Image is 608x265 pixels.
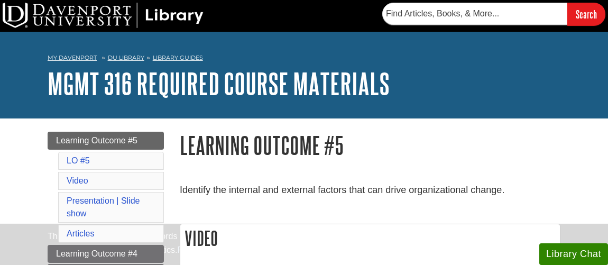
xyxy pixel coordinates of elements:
a: My Davenport [48,53,97,62]
input: Search [567,3,605,25]
form: Searches DU Library's articles, books, and more [382,3,605,25]
img: DU Library [3,3,204,28]
nav: breadcrumb [48,51,560,68]
a: Articles [67,229,94,238]
a: Library Guides [153,54,203,61]
button: Library Chat [539,243,608,265]
a: Video [67,176,88,185]
h2: Video [180,224,560,252]
a: LO #5 [67,156,90,165]
a: Learning Outcome #5 [48,132,164,150]
input: Find Articles, Books, & More... [382,3,567,25]
a: Presentation | Slide show [67,196,140,218]
span: Learning Outcome #4 [56,249,137,258]
a: MGMT 316 Required Course Materials [48,67,390,100]
h1: Learning Outcome #5 [180,132,560,159]
span: Identify the internal and external factors that can drive organizational change. [180,185,504,195]
span: Learning Outcome #5 [56,136,137,145]
a: DU Library [108,54,144,61]
a: Learning Outcome #4 [48,245,164,263]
